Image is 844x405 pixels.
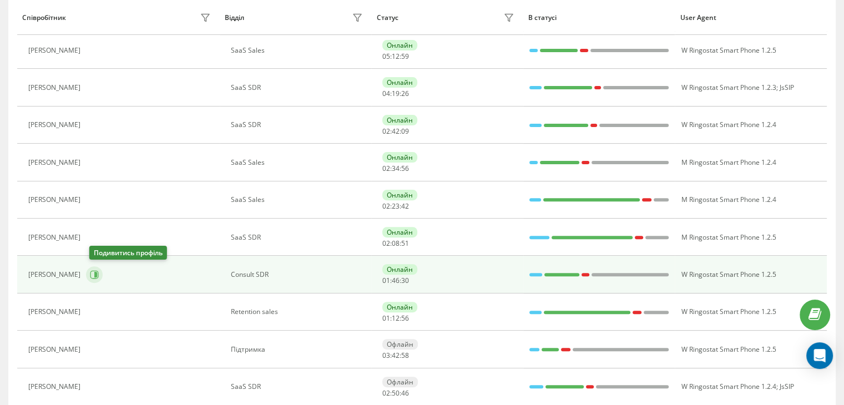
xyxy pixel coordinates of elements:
div: : : [382,277,409,285]
div: [PERSON_NAME] [28,159,83,166]
span: 01 [382,276,390,285]
span: 02 [382,201,390,211]
div: Статус [377,14,398,22]
div: [PERSON_NAME] [28,84,83,92]
div: [PERSON_NAME] [28,271,83,279]
div: : : [382,202,409,210]
span: 09 [401,126,409,136]
span: 02 [382,126,390,136]
div: Онлайн [382,190,417,200]
div: Open Intercom Messenger [806,342,833,369]
div: : : [382,315,409,322]
div: [PERSON_NAME] [28,234,83,241]
span: W Ringostat Smart Phone 1.2.4 [681,120,776,129]
span: W Ringostat Smart Phone 1.2.5 [681,307,776,316]
div: SaaS Sales [231,196,366,204]
div: User Agent [680,14,822,22]
div: SaaS Sales [231,47,366,54]
div: Онлайн [382,40,417,50]
div: Онлайн [382,115,417,125]
div: [PERSON_NAME] [28,196,83,204]
span: W Ringostat Smart Phone 1.2.5 [681,345,776,354]
span: 42 [392,351,400,360]
div: Онлайн [382,77,417,88]
span: M Ringostat Smart Phone 1.2.4 [681,195,776,204]
div: Онлайн [382,302,417,312]
div: SaaS SDR [231,383,366,391]
div: Consult SDR [231,271,366,279]
span: 30 [401,276,409,285]
div: Співробітник [22,14,66,22]
span: 56 [401,313,409,323]
span: 04 [382,89,390,98]
div: : : [382,53,409,60]
div: Подивитись профіль [89,246,167,260]
span: 23 [392,201,400,211]
div: Онлайн [382,264,417,275]
span: 50 [392,388,400,398]
span: W Ringostat Smart Phone 1.2.3 [681,83,776,92]
span: 58 [401,351,409,360]
span: M Ringostat Smart Phone 1.2.5 [681,232,776,242]
div: : : [382,352,409,360]
span: W Ringostat Smart Phone 1.2.5 [681,45,776,55]
div: [PERSON_NAME] [28,47,83,54]
div: [PERSON_NAME] [28,383,83,391]
span: W Ringostat Smart Phone 1.2.5 [681,270,776,279]
span: 02 [382,388,390,398]
div: SaaS Sales [231,159,366,166]
span: 56 [401,164,409,173]
div: Офлайн [382,377,418,387]
div: Онлайн [382,152,417,163]
span: 03 [382,351,390,360]
div: Відділ [225,14,244,22]
span: 59 [401,52,409,61]
span: 46 [392,276,400,285]
div: Онлайн [382,227,417,237]
span: 46 [401,388,409,398]
div: [PERSON_NAME] [28,346,83,353]
div: : : [382,128,409,135]
span: 02 [382,164,390,173]
span: 08 [392,239,400,248]
div: В статусі [528,14,670,22]
div: [PERSON_NAME] [28,121,83,129]
div: : : [382,389,409,397]
div: : : [382,165,409,173]
div: Retention sales [231,308,366,316]
div: : : [382,240,409,247]
span: JsSIP [779,382,794,391]
span: JsSIP [779,83,794,92]
div: : : [382,90,409,98]
span: 51 [401,239,409,248]
div: Офлайн [382,339,418,350]
span: 34 [392,164,400,173]
span: 12 [392,52,400,61]
span: 02 [382,239,390,248]
span: 05 [382,52,390,61]
div: SaaS SDR [231,234,366,241]
div: SaaS SDR [231,121,366,129]
div: Підтримка [231,346,366,353]
span: 01 [382,313,390,323]
span: 12 [392,313,400,323]
span: M Ringostat Smart Phone 1.2.4 [681,158,776,167]
span: 26 [401,89,409,98]
div: [PERSON_NAME] [28,308,83,316]
span: 42 [392,126,400,136]
span: 19 [392,89,400,98]
span: 42 [401,201,409,211]
span: W Ringostat Smart Phone 1.2.4 [681,382,776,391]
div: SaaS SDR [231,84,366,92]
